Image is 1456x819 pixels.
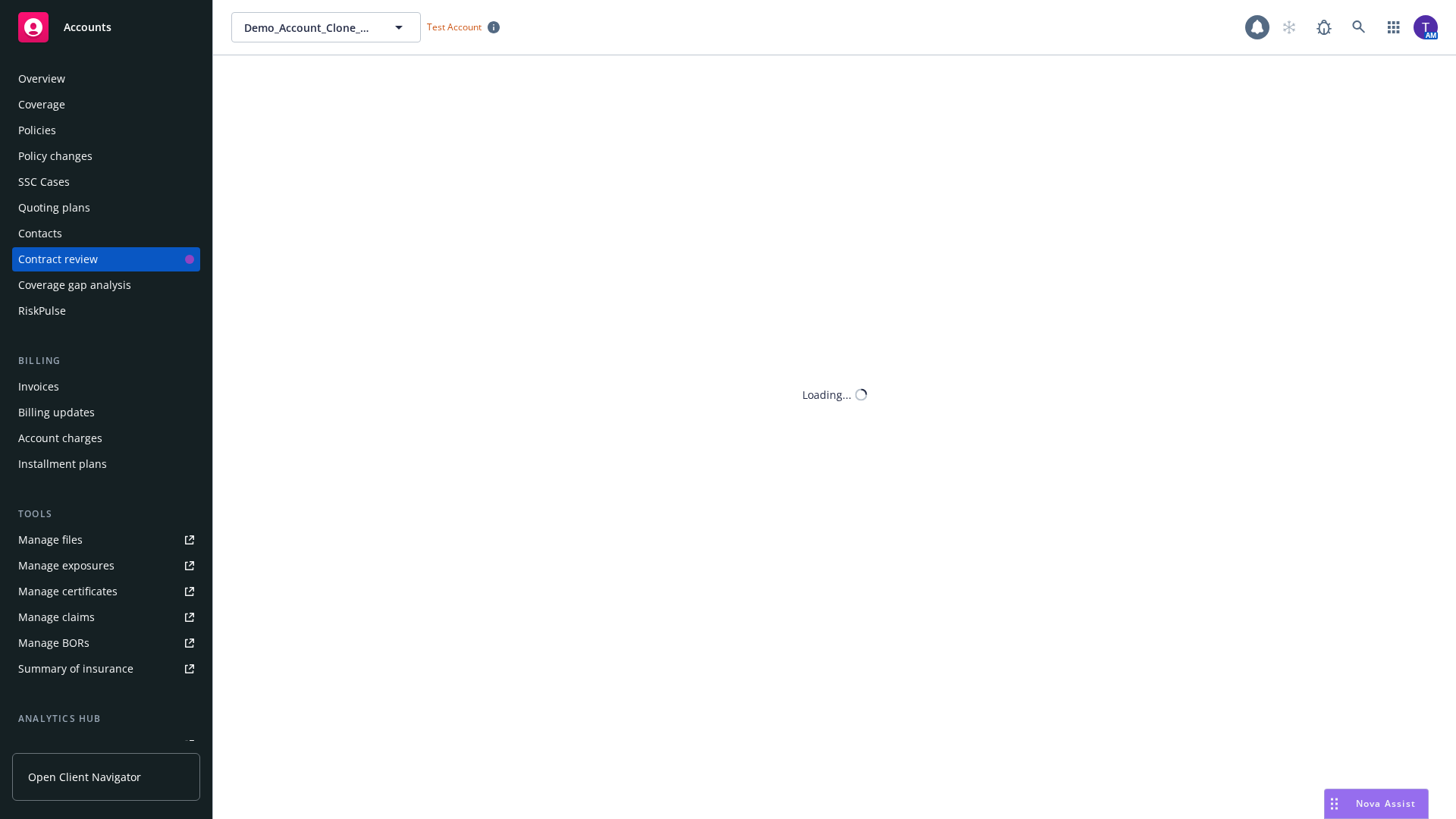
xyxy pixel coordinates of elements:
span: Test Account [421,19,506,35]
span: Demo_Account_Clone_QA_CR_Tests_Client [244,20,375,36]
span: Nova Assist [1356,797,1416,810]
a: Policy changes [12,144,200,168]
a: Manage claims [12,605,200,629]
a: Summary of insurance [12,657,200,681]
div: Summary of insurance [18,657,133,681]
a: Start snowing [1274,12,1304,42]
div: Loading... [802,387,852,403]
a: Manage certificates [12,579,200,604]
a: Manage exposures [12,554,200,578]
div: Policies [18,118,56,143]
a: Accounts [12,6,200,49]
div: Contacts [18,221,62,246]
div: Billing [12,353,200,369]
div: Quoting plans [18,196,90,220]
a: Loss summary generator [12,733,200,757]
div: Installment plans [18,452,107,476]
div: Manage BORs [18,631,89,655]
img: photo [1414,15,1438,39]
div: Tools [12,507,200,522]
div: Manage files [18,528,83,552]
div: Billing updates [18,400,95,425]
div: RiskPulse [18,299,66,323]
div: Manage certificates [18,579,118,604]
span: Open Client Navigator [28,769,141,785]
div: Account charges [18,426,102,450]
a: Contract review [12,247,200,271]
div: Coverage gap analysis [18,273,131,297]
a: RiskPulse [12,299,200,323]
div: Policy changes [18,144,93,168]
a: Policies [12,118,200,143]
span: Accounts [64,21,111,33]
a: Contacts [12,221,200,246]
a: Report a Bug [1309,12,1339,42]
span: Test Account [427,20,482,33]
div: Manage exposures [18,554,115,578]
div: SSC Cases [18,170,70,194]
div: Invoices [18,375,59,399]
a: Search [1344,12,1374,42]
a: Quoting plans [12,196,200,220]
div: Analytics hub [12,711,200,726]
button: Demo_Account_Clone_QA_CR_Tests_Client [231,12,421,42]
div: Loss summary generator [18,733,144,757]
div: Manage claims [18,605,95,629]
a: Switch app [1379,12,1409,42]
a: Billing updates [12,400,200,425]
a: Account charges [12,426,200,450]
a: Invoices [12,375,200,399]
a: Manage BORs [12,631,200,655]
div: Contract review [18,247,98,271]
a: Overview [12,67,200,91]
div: Overview [18,67,65,91]
a: Coverage gap analysis [12,273,200,297]
div: Coverage [18,93,65,117]
button: Nova Assist [1324,789,1429,819]
a: Manage files [12,528,200,552]
div: Drag to move [1325,789,1344,818]
a: Installment plans [12,452,200,476]
a: SSC Cases [12,170,200,194]
a: Coverage [12,93,200,117]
